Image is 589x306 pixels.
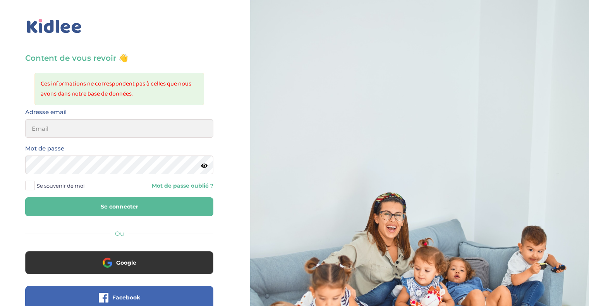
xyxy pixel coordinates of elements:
button: Se connecter [25,197,213,216]
label: Adresse email [25,107,67,117]
span: Ou [115,230,124,237]
img: facebook.png [99,293,108,303]
span: Se souvenir de moi [37,181,85,191]
h3: Content de vous revoir 👋 [25,53,213,63]
img: logo_kidlee_bleu [25,17,83,35]
li: Ces informations ne correspondent pas à celles que nous avons dans notre base de données. [41,79,198,99]
a: Google [25,264,213,272]
button: Google [25,251,213,274]
input: Email [25,119,213,138]
a: Mot de passe oublié ? [125,182,213,190]
img: google.png [103,258,112,267]
span: Google [116,259,136,267]
label: Mot de passe [25,144,64,154]
span: Facebook [112,294,140,301]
